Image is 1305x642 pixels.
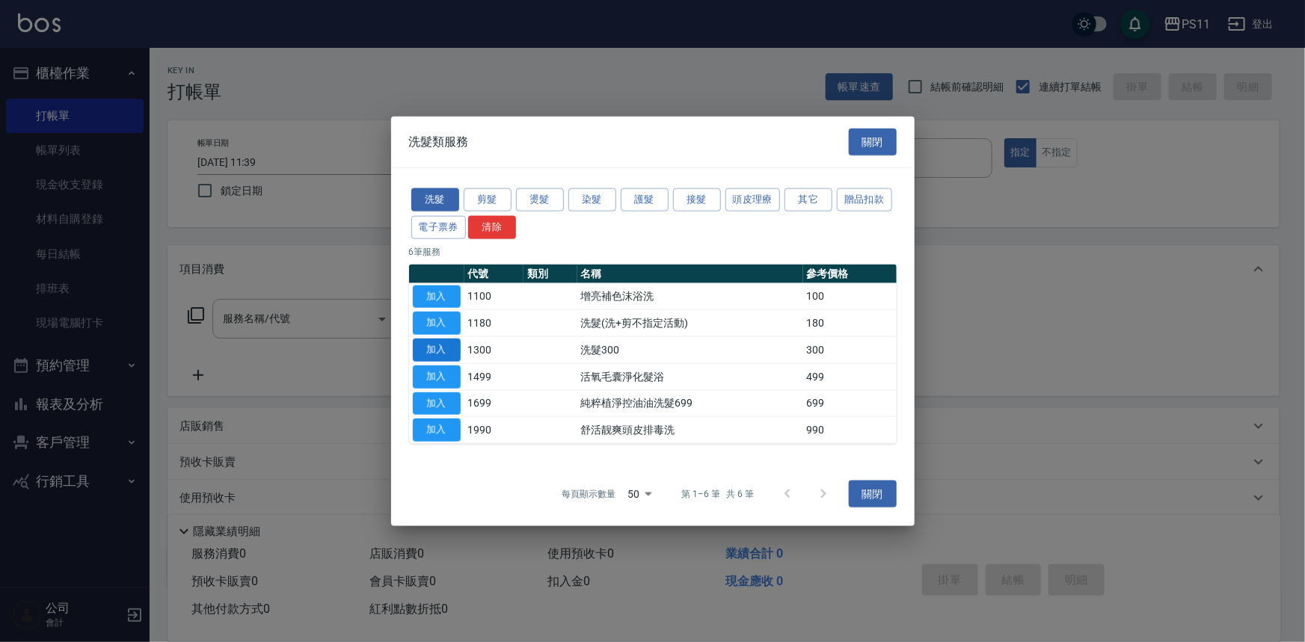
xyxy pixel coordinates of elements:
[413,419,461,442] button: 加入
[803,309,897,336] td: 180
[577,309,803,336] td: 洗髮(洗+剪不指定活動)
[621,474,657,514] div: 50
[568,188,616,212] button: 染髮
[464,336,523,363] td: 1300
[413,365,461,388] button: 加入
[577,283,803,310] td: 增亮補色沫浴洗
[803,390,897,417] td: 699
[577,264,803,283] th: 名稱
[468,215,516,238] button: 清除
[577,390,803,417] td: 純粹植淨控油油洗髮699
[784,188,832,212] button: 其它
[837,188,892,212] button: 贈品扣款
[803,416,897,443] td: 990
[803,363,897,390] td: 499
[413,285,461,308] button: 加入
[577,336,803,363] td: 洗髮300
[409,244,897,258] p: 6 筆服務
[464,309,523,336] td: 1180
[464,390,523,417] td: 1699
[413,339,461,362] button: 加入
[849,128,897,155] button: 關閉
[464,416,523,443] td: 1990
[803,336,897,363] td: 300
[577,416,803,443] td: 舒活靓爽頭皮排毒洗
[562,487,615,501] p: 每頁顯示數量
[413,392,461,415] button: 加入
[464,283,523,310] td: 1100
[849,481,897,508] button: 關閉
[803,264,897,283] th: 參考價格
[725,188,781,212] button: 頭皮理療
[803,283,897,310] td: 100
[464,363,523,390] td: 1499
[621,188,669,212] button: 護髮
[673,188,721,212] button: 接髮
[464,264,523,283] th: 代號
[409,134,469,149] span: 洗髮類服務
[411,215,467,238] button: 電子票券
[523,264,577,283] th: 類別
[681,487,754,501] p: 第 1–6 筆 共 6 筆
[577,363,803,390] td: 活氧毛囊淨化髮浴
[413,312,461,335] button: 加入
[516,188,564,212] button: 燙髮
[464,188,512,212] button: 剪髮
[411,188,459,212] button: 洗髮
